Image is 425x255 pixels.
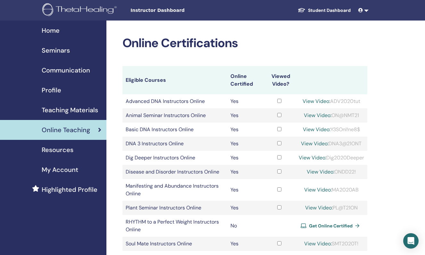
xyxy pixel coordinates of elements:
h2: Online Certifications [122,36,368,51]
div: ADV2020tut [299,98,364,105]
span: Teaching Materials [42,105,98,115]
td: Manifesting and Abundance Instructors Online [122,179,228,201]
a: View Video: [304,240,332,247]
div: SMT2020T! [299,240,364,248]
span: Resources [42,145,73,155]
td: Yes [227,201,263,215]
td: Yes [227,123,263,137]
td: Yes [227,151,263,165]
th: Viewed Video? [263,66,296,94]
a: View Video: [303,98,330,105]
td: RHYTHM to a Perfect Weight Instructors Online [122,215,228,237]
td: DNA 3 Instructors Online [122,137,228,151]
a: Student Dashboard [293,4,356,16]
img: graduation-cap-white.svg [298,7,305,13]
td: Yes [227,165,263,179]
a: View Video: [304,186,332,193]
td: Yes [227,108,263,123]
div: ON@NMT21 [299,112,364,119]
a: View Video: [299,154,326,161]
span: Instructor Dashboard [130,7,227,14]
div: Open Intercom Messenger [403,233,419,249]
div: Y3SOnl!ne8$ [299,126,364,133]
td: Yes [227,179,263,201]
td: Soul Mate Instructors Online [122,237,228,251]
th: Online Certified [227,66,263,94]
a: View Video: [305,204,333,211]
img: logo.png [42,3,119,18]
td: Yes [227,137,263,151]
span: Seminars [42,46,70,55]
span: My Account [42,165,78,174]
span: Communication [42,65,90,75]
span: Highlighted Profile [42,185,97,194]
div: PL@T21ON [299,204,364,212]
th: Eligible Courses [122,66,228,94]
div: MA2020AB [299,186,364,194]
td: No [227,215,263,237]
span: Profile [42,85,61,95]
div: ONDD22! [299,168,364,176]
a: View Video: [304,112,331,119]
td: Yes [227,237,263,251]
span: Online Teaching [42,125,90,135]
td: Animal Seminar Instructors Online [122,108,228,123]
span: Home [42,26,60,35]
a: View Video: [307,168,334,175]
span: Get Online Certified [309,223,353,229]
td: Plant Seminar Instructors Online [122,201,228,215]
a: Get Online Certified [301,221,362,231]
td: Yes [227,94,263,108]
td: Basic DNA Instructors Online [122,123,228,137]
a: View Video: [301,140,329,147]
td: Advanced DNA Instructors Online [122,94,228,108]
div: Dig2020Deeper [299,154,364,162]
td: Dig Deeper Instructors Online [122,151,228,165]
a: View Video: [303,126,330,133]
div: DNA3@21ONT [299,140,364,148]
td: Disease and Disorder Instructors Online [122,165,228,179]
